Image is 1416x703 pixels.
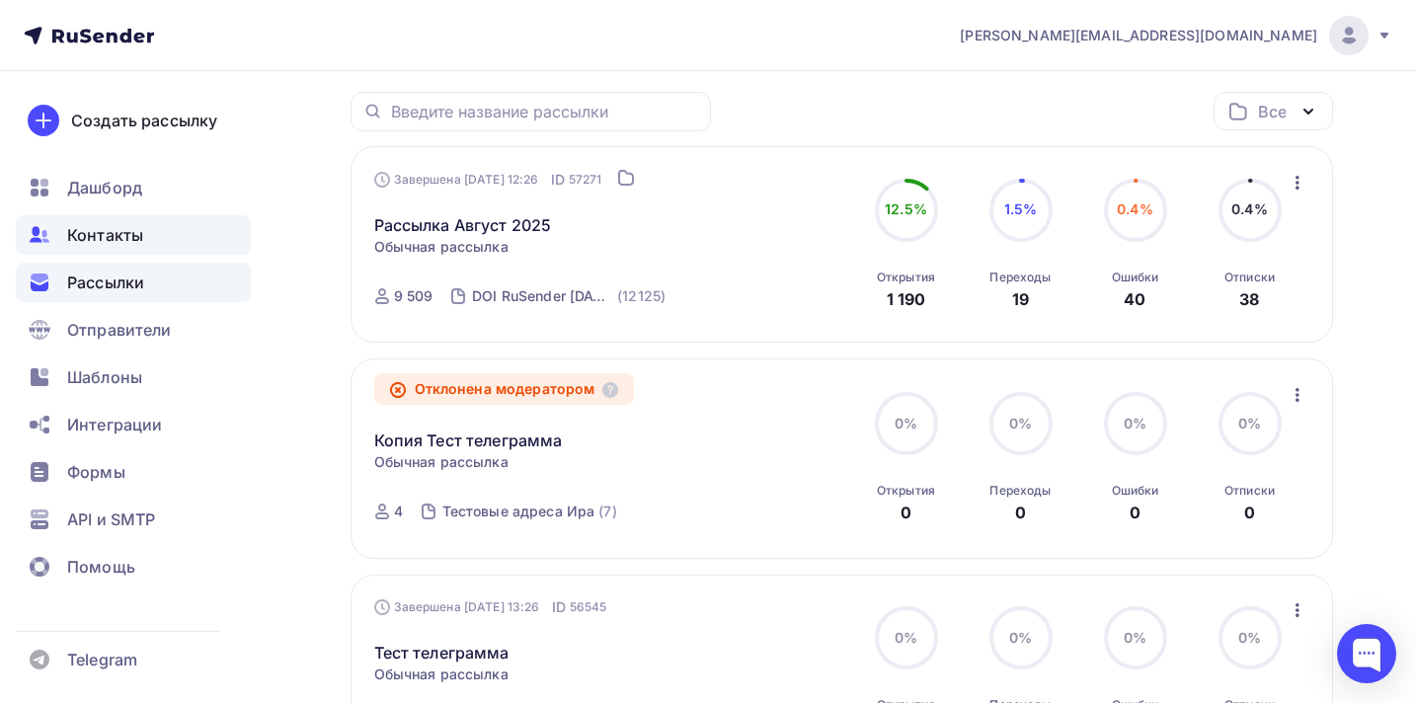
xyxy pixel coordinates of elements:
[960,16,1392,55] a: [PERSON_NAME][EMAIL_ADDRESS][DOMAIN_NAME]
[1239,287,1259,311] div: 38
[391,101,699,122] input: Введите название рассылки
[1244,501,1255,524] div: 0
[1258,100,1286,123] div: Все
[374,237,509,257] span: Обычная рассылка
[1015,501,1026,524] div: 0
[16,357,251,397] a: Шаблоны
[1231,200,1268,217] span: 0.4%
[1238,629,1261,646] span: 0%
[394,502,403,521] div: 4
[440,496,619,527] a: Тестовые адреса Ира (7)
[1124,287,1145,311] div: 40
[569,170,602,190] span: 57271
[374,452,509,472] span: Обычная рассылка
[374,170,602,190] div: Завершена [DATE] 12:26
[1117,200,1153,217] span: 0.4%
[470,280,668,312] a: DOI RuSender [DATE] (12125)
[67,223,143,247] span: Контакты
[67,271,144,294] span: Рассылки
[374,664,509,684] span: Обычная рассылка
[895,415,917,431] span: 0%
[877,270,935,285] div: Открытия
[1124,415,1146,431] span: 0%
[895,629,917,646] span: 0%
[1124,629,1146,646] span: 0%
[1112,483,1159,499] div: Ошибки
[67,176,142,199] span: Дашборд
[16,263,251,302] a: Рассылки
[374,597,607,617] div: Завершена [DATE] 13:26
[617,286,666,306] div: (12125)
[374,429,563,452] a: Копия Тест телеграмма
[67,318,172,342] span: Отправители
[1112,270,1159,285] div: Ошибки
[67,365,142,389] span: Шаблоны
[16,310,251,350] a: Отправители
[989,270,1051,285] div: Переходы
[472,286,613,306] div: DOI RuSender [DATE]
[887,287,926,311] div: 1 190
[877,483,935,499] div: Открытия
[16,452,251,492] a: Формы
[552,597,566,617] span: ID
[901,501,911,524] div: 0
[374,213,552,237] a: Рассылка Август 2025
[989,483,1051,499] div: Переходы
[374,373,635,405] div: Отклонена модератором
[598,502,616,521] div: (7)
[570,597,607,617] span: 56545
[71,109,217,132] div: Создать рассылку
[16,215,251,255] a: Контакты
[960,26,1317,45] span: [PERSON_NAME][EMAIL_ADDRESS][DOMAIN_NAME]
[1224,483,1275,499] div: Отписки
[1009,629,1032,646] span: 0%
[1238,415,1261,431] span: 0%
[442,502,595,521] div: Тестовые адреса Ира
[1004,200,1038,217] span: 1.5%
[67,555,135,579] span: Помощь
[1130,501,1141,524] div: 0
[1012,287,1029,311] div: 19
[67,413,162,436] span: Интеграции
[67,460,125,484] span: Формы
[67,508,155,531] span: API и SMTP
[1224,270,1275,285] div: Отписки
[67,648,137,671] span: Telegram
[16,168,251,207] a: Дашборд
[1214,92,1333,130] button: Все
[551,170,565,190] span: ID
[885,200,927,217] span: 12.5%
[394,286,433,306] div: 9 509
[1009,415,1032,431] span: 0%
[374,641,510,664] a: Тест телеграмма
